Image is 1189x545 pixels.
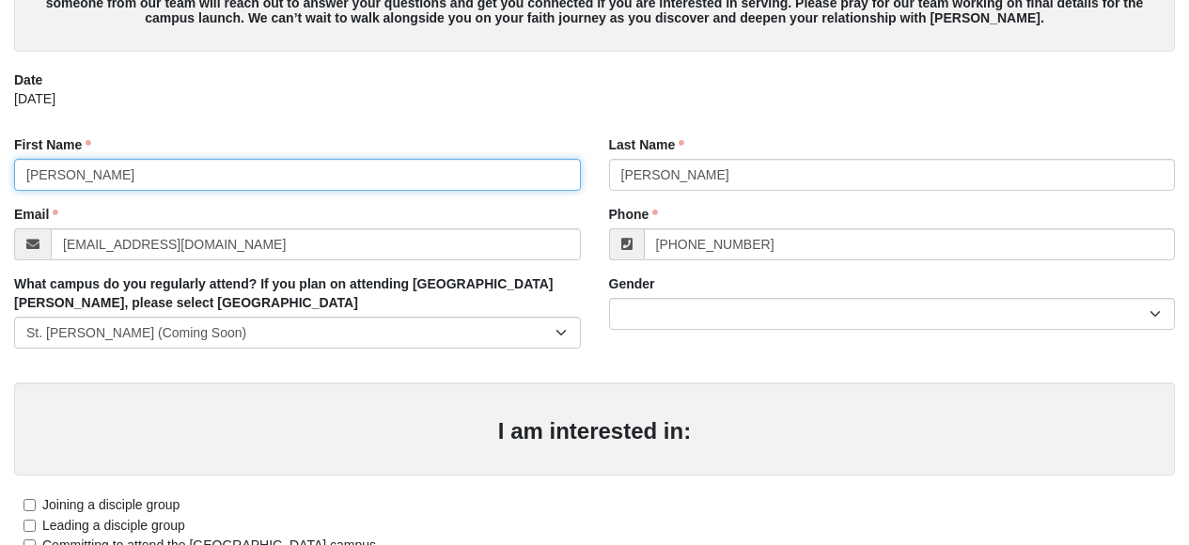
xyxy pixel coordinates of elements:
[33,418,1156,445] h3: I am interested in:
[23,520,36,532] input: Leading a disciple group
[609,135,685,154] label: Last Name
[42,518,185,533] span: Leading a disciple group
[609,274,655,293] label: Gender
[14,70,42,89] label: Date
[14,135,91,154] label: First Name
[42,497,180,512] span: Joining a disciple group
[14,274,581,312] label: What campus do you regularly attend? If you plan on attending [GEOGRAPHIC_DATA][PERSON_NAME], ple...
[23,499,36,511] input: Joining a disciple group
[14,89,1175,121] div: [DATE]
[14,205,58,224] label: Email
[609,205,659,224] label: Phone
